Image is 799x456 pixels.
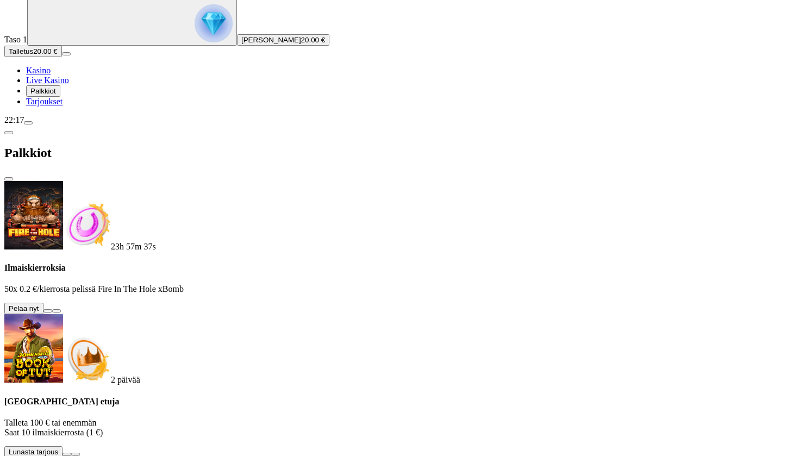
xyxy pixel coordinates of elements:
[4,115,24,124] span: 22:17
[63,202,111,249] img: Freespins bonus icon
[4,284,795,294] p: 50x 0.2 €/kierrosta pelissä Fire In The Hole xBomb
[30,87,56,95] span: Palkkiot
[9,304,39,313] span: Pelaa nyt
[4,263,795,273] h4: Ilmaiskierroksia
[4,314,63,383] img: John Hunter and the Book of Tut
[111,242,156,251] span: countdown
[237,34,329,46] button: [PERSON_NAME]20.00 €
[26,97,63,106] span: Tarjoukset
[111,375,140,384] span: countdown
[26,85,60,97] button: reward iconPalkkiot
[4,397,795,407] h4: [GEOGRAPHIC_DATA] etuja
[24,121,33,124] button: menu
[26,76,69,85] span: Live Kasino
[301,36,325,44] span: 20.00 €
[63,335,111,383] img: Deposit bonus icon
[4,303,43,314] button: Pelaa nyt
[26,66,51,75] span: Kasino
[4,418,795,438] p: Talleta 100 € tai enemmän Saat 10 ilmaiskierrosta (1 €)
[26,97,63,106] a: gift-inverted iconTarjoukset
[4,146,795,160] h2: Palkkiot
[26,66,51,75] a: diamond iconKasino
[4,35,27,44] span: Taso 1
[4,177,13,180] button: close
[4,131,13,134] button: chevron-left icon
[9,47,33,55] span: Talletus
[52,309,61,313] button: info
[9,448,58,456] span: Lunasta tarjous
[33,47,57,55] span: 20.00 €
[4,46,62,57] button: Talletusplus icon20.00 €
[4,181,63,249] img: Fire In The Hole xBomb
[195,4,233,42] img: reward progress
[62,52,71,55] button: menu
[26,76,69,85] a: poker-chip iconLive Kasino
[241,36,301,44] span: [PERSON_NAME]
[71,453,80,456] button: info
